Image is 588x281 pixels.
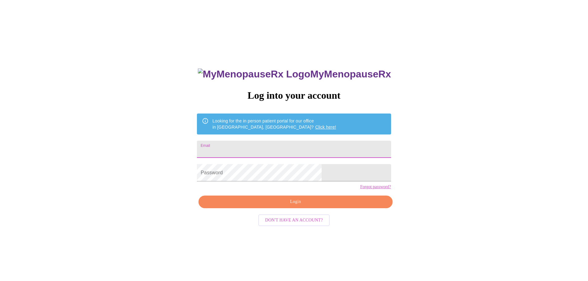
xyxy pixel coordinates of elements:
a: Forgot password? [360,184,391,189]
h3: MyMenopauseRx [198,68,391,80]
a: Don't have an account? [257,217,331,222]
div: Looking for the in person patient portal for our office in [GEOGRAPHIC_DATA], [GEOGRAPHIC_DATA]? [212,115,336,133]
button: Login [198,196,392,208]
button: Don't have an account? [258,214,330,226]
h3: Log into your account [197,90,391,101]
img: MyMenopauseRx Logo [198,68,310,80]
span: Don't have an account? [265,217,323,224]
a: Click here! [315,125,336,130]
span: Login [206,198,385,206]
